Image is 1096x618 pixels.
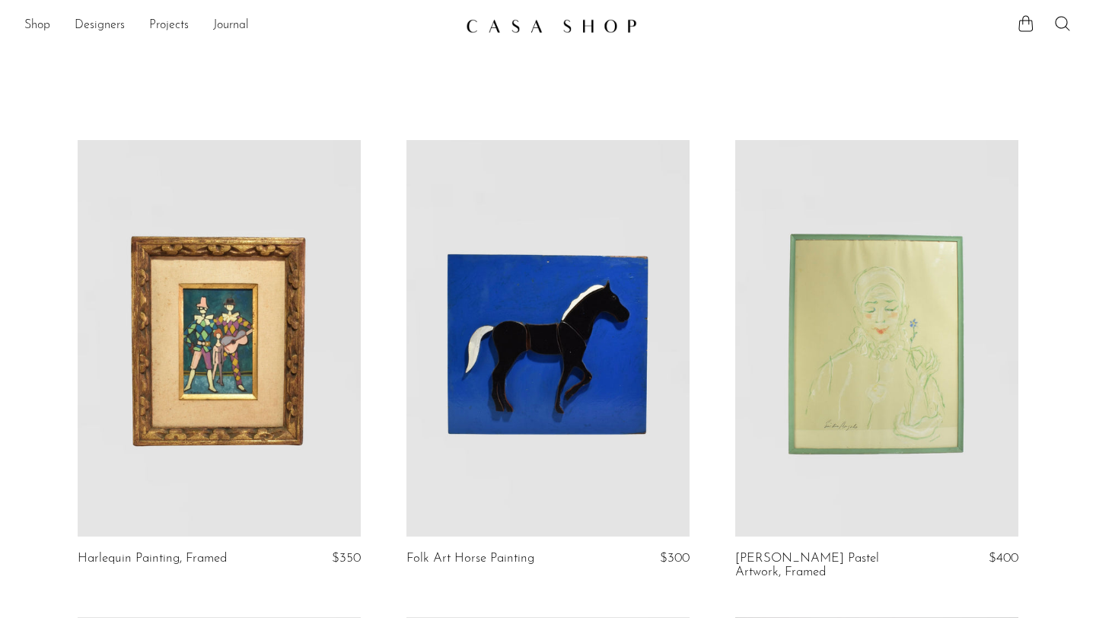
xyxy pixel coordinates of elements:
span: $300 [660,552,690,565]
a: Projects [149,16,189,36]
span: $400 [989,552,1018,565]
span: $350 [332,552,361,565]
a: [PERSON_NAME] Pastel Artwork, Framed [735,552,924,580]
ul: NEW HEADER MENU [24,13,454,39]
nav: Desktop navigation [24,13,454,39]
a: Designers [75,16,125,36]
a: Folk Art Horse Painting [406,552,534,565]
a: Harlequin Painting, Framed [78,552,227,565]
a: Journal [213,16,249,36]
a: Shop [24,16,50,36]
